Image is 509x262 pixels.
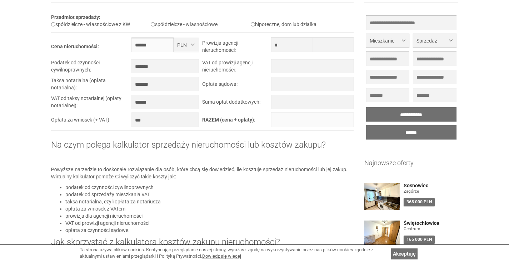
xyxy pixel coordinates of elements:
[416,37,447,44] span: Sprzedaż
[51,237,354,252] h2: Jak skorzystać z kalkulatora kosztów zakupu nieruchomości?
[65,227,354,234] li: opłata za czynności sądowe.
[51,166,354,180] p: Powyższe narzędzie to doskonałe rozwiązanie dla osób, które chcą się dowiedzieć, ile kosztuje spr...
[51,14,100,20] b: Przedmiot sprzedaży:
[51,21,130,27] label: spółdzielcze - własnościowe z KW
[202,38,271,59] td: Prowizja agencji nieruchomości:
[51,22,55,26] input: spółdzielcze - własnościowe z KW
[65,191,354,198] li: podatek od sprzedaży mieszkania VAT
[177,41,190,49] span: PLN
[51,95,132,113] td: VAT od taksy notarialnej (opłaty notarialnej):
[51,44,99,49] b: Cena nieruchomości:
[65,219,354,227] li: VAT od prowizji agencji nieruchomości
[151,22,155,26] input: spółdzielcze - własnościowe
[366,33,409,48] button: Mieszkanie
[80,247,388,260] div: Ta strona używa plików cookies. Kontynuując przeglądanie naszej strony, wyrażasz zgodę na wykorzy...
[404,188,458,194] figure: Zagórze
[51,140,354,155] h2: Na czym polega kalkulator sprzedaży nieruchomości lub kosztów zakupu?
[364,159,458,172] h3: Najnowsze oferty
[413,33,456,48] button: Sprzedaż
[251,21,316,27] label: hipoteczne, dom lub działka
[251,22,255,26] input: hipoteczne, dom lub działka
[65,205,354,212] li: opłata za wniosek z VATem
[51,77,132,95] td: Taksa notarialna (opłata notarialna):
[65,212,354,219] li: prowizja dla agencji nieruchomości
[404,236,435,244] div: 165 000 PLN
[65,198,354,205] li: taksa notarialna, czyli opłata za notariusza
[202,95,271,113] td: Suma opłat dodatkowych:
[202,117,255,123] b: RAZEM (cena + opłaty):
[202,253,241,259] a: Dowiedz się więcej
[404,198,435,206] div: 365 000 PLN
[51,59,132,77] td: Podatek od czynności cywilnoprawnych:
[51,113,132,130] td: Opłata za wniosek (+ VAT)
[65,184,354,191] li: podatek od czynności cywilnoprawnych
[404,221,458,226] a: Świętochłowice
[202,59,271,77] td: VAT od prowizji agencji nieruchomości:
[404,226,458,232] figure: Centrum
[151,21,218,27] label: spółdzielcze - własnościowe
[391,248,418,259] a: Akceptuję
[404,183,458,188] a: Sosnowiec
[370,37,400,44] span: Mieszkanie
[174,38,199,52] button: PLN
[202,77,271,95] td: Opłata sądowa:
